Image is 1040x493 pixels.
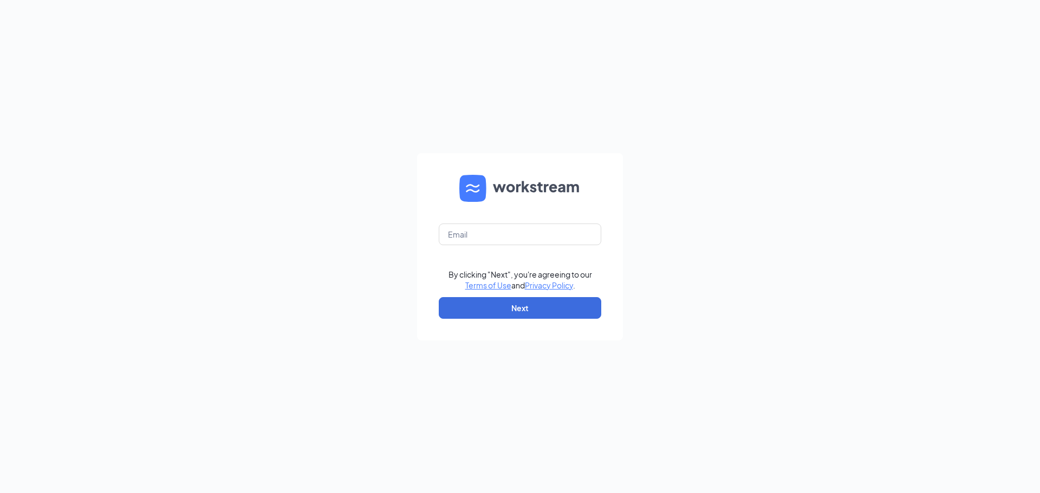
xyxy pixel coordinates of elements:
a: Privacy Policy [525,280,573,290]
div: By clicking "Next", you're agreeing to our and . [448,269,592,291]
input: Email [439,224,601,245]
img: WS logo and Workstream text [459,175,581,202]
a: Terms of Use [465,280,511,290]
button: Next [439,297,601,319]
